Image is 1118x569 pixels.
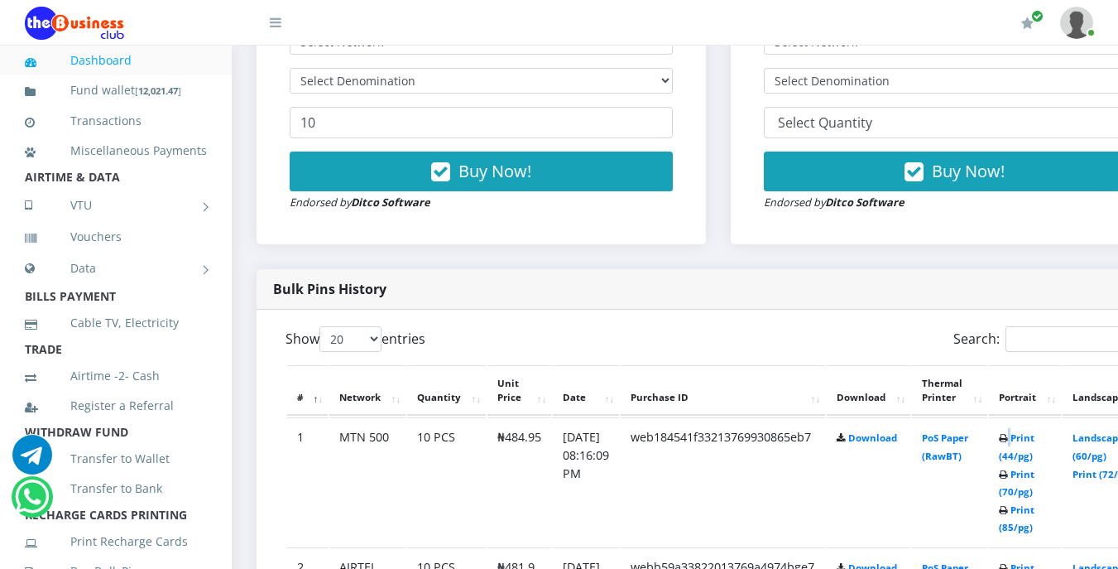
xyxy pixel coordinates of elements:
[1031,10,1044,22] span: Renew/Upgrade Subscription
[764,195,904,210] small: Endorsed by
[25,440,207,478] a: Transfer to Wallet
[25,470,207,508] a: Transfer to Bank
[25,523,207,561] a: Print Recharge Cards
[932,160,1005,182] span: Buy Now!
[25,132,207,170] a: Miscellaneous Payments
[912,365,987,417] th: Thermal Printer: activate to sort column ascending
[25,304,207,342] a: Cable TV, Electricity
[553,365,619,417] th: Date: activate to sort column ascending
[922,432,968,462] a: PoS Paper (RawBT)
[407,365,486,417] th: Quantity: activate to sort column ascending
[25,7,124,40] img: Logo
[290,107,673,138] input: Enter Quantity
[553,417,619,546] td: [DATE] 08:16:09 PM
[848,432,897,444] a: Download
[351,195,430,210] strong: Ditco Software
[25,41,207,80] a: Dashboard
[25,102,207,140] a: Transactions
[999,468,1034,499] a: Print (70/pg)
[25,387,207,425] a: Register a Referral
[25,218,207,256] a: Vouchers
[287,417,328,546] td: 1
[999,432,1034,462] a: Print (44/pg)
[458,160,531,182] span: Buy Now!
[329,365,405,417] th: Network: activate to sort column ascending
[1060,7,1093,39] img: User
[290,152,673,191] button: Buy Now!
[1021,17,1034,30] i: Renew/Upgrade Subscription
[621,365,825,417] th: Purchase ID: activate to sort column ascending
[407,417,486,546] td: 10 PCS
[329,417,405,546] td: MTN 500
[15,489,49,517] a: Chat for support
[25,248,207,289] a: Data
[319,326,381,352] select: Showentries
[138,84,178,97] b: 12,021.47
[25,185,207,226] a: VTU
[290,195,430,210] small: Endorsed by
[989,365,1061,417] th: Portrait: activate to sort column ascending
[827,365,910,417] th: Download: activate to sort column ascending
[999,504,1034,534] a: Print (85/pg)
[487,365,551,417] th: Unit Price: activate to sort column ascending
[25,71,207,110] a: Fund wallet[12,021.47]
[285,326,425,352] label: Show entries
[621,417,825,546] td: web184541f33213769930865eb7
[25,357,207,395] a: Airtime -2- Cash
[135,84,181,97] small: [ ]
[825,195,904,210] strong: Ditco Software
[487,417,551,546] td: ₦484.95
[12,447,52,475] a: Chat for support
[273,280,386,298] strong: Bulk Pins History
[287,365,328,417] th: #: activate to sort column descending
